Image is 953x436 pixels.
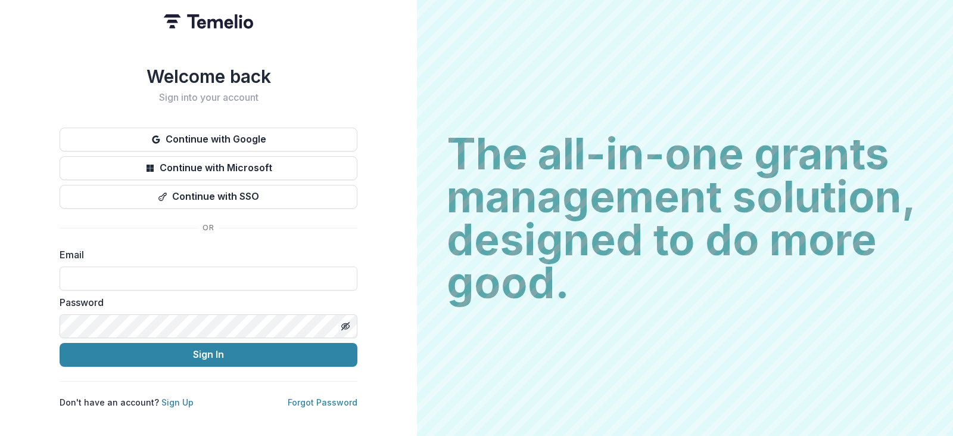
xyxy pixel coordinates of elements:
[161,397,194,407] a: Sign Up
[60,128,357,151] button: Continue with Google
[60,248,350,262] label: Email
[60,295,350,310] label: Password
[60,92,357,103] h2: Sign into your account
[60,185,357,209] button: Continue with SSO
[60,66,357,87] h1: Welcome back
[288,397,357,407] a: Forgot Password
[60,396,194,409] p: Don't have an account?
[336,317,355,336] button: Toggle password visibility
[60,156,357,180] button: Continue with Microsoft
[164,14,253,29] img: Temelio
[60,343,357,367] button: Sign In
